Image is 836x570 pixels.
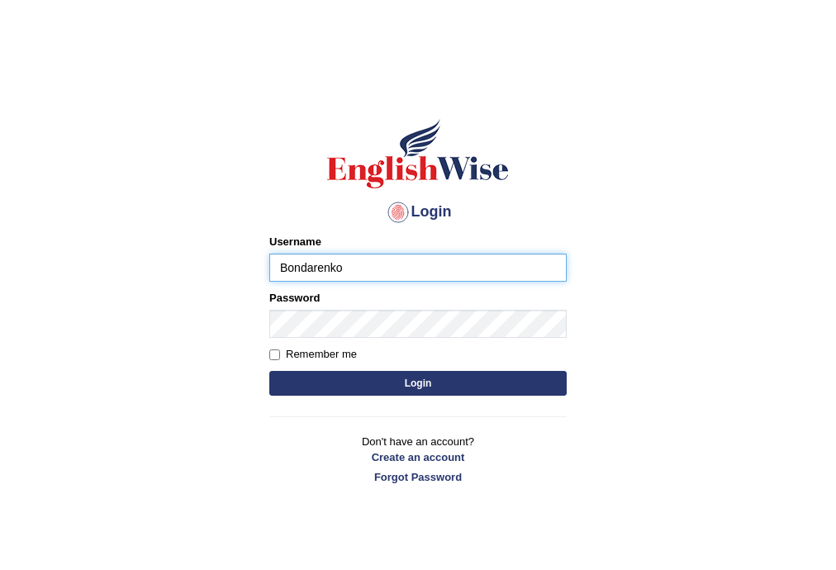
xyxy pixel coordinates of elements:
[269,199,567,226] h4: Login
[269,234,321,249] label: Username
[269,290,320,306] label: Password
[269,469,567,485] a: Forgot Password
[269,449,567,465] a: Create an account
[269,371,567,396] button: Login
[269,349,280,360] input: Remember me
[269,434,567,485] p: Don't have an account?
[269,346,357,363] label: Remember me
[324,116,512,191] img: Logo of English Wise sign in for intelligent practice with AI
